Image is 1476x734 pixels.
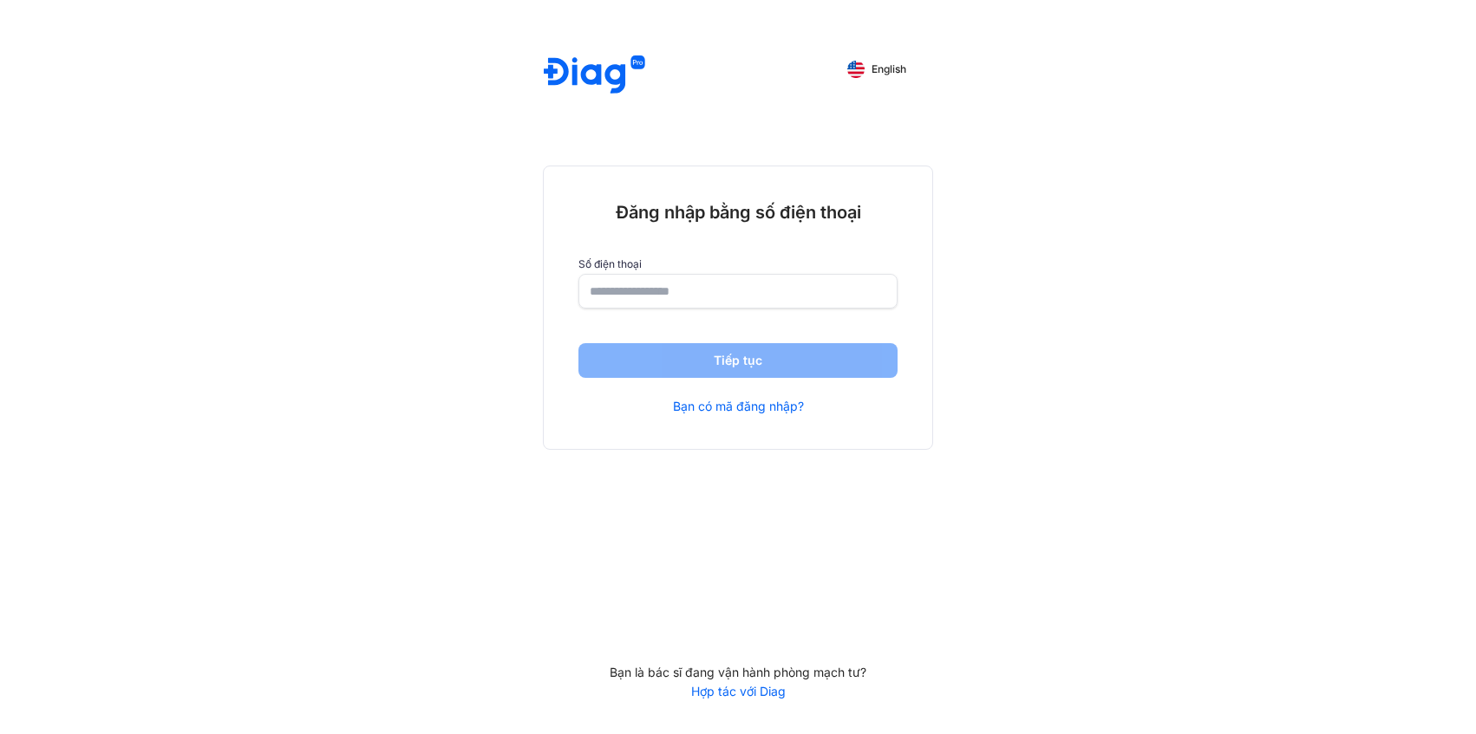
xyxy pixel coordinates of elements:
[872,63,906,75] span: English
[543,665,933,680] div: Bạn là bác sĩ đang vận hành phòng mạch tư?
[578,258,898,270] label: Số điện thoại
[673,399,804,414] a: Bạn có mã đăng nhập?
[544,55,645,96] img: logo
[578,343,898,378] button: Tiếp tục
[578,201,898,224] div: Đăng nhập bằng số điện thoại
[543,684,933,699] a: Hợp tác với Diag
[835,55,918,83] button: English
[847,61,865,78] img: English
